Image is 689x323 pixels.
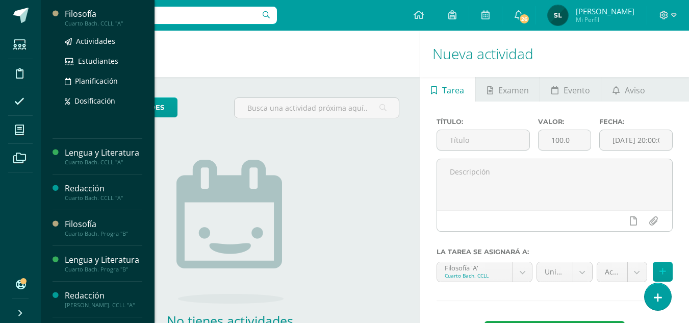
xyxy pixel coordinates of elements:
a: Examen [476,77,540,102]
input: Fecha de entrega [600,130,672,150]
img: 77d0099799e9eceb63e6129de23b17bd.png [548,5,568,26]
span: 26 [519,13,530,24]
a: Planificación [65,75,142,87]
div: Cuarto Bach. Progra "B" [65,266,142,273]
span: Actitudinal (10.0pts) [605,262,620,282]
a: Unidad 3 [537,262,592,282]
a: Aviso [601,77,656,102]
img: no_activities.png [176,160,284,304]
div: Lengua y Literatura [65,254,142,266]
span: Mi Perfil [576,15,634,24]
span: Unidad 3 [545,262,565,282]
a: Lengua y LiteraturaCuarto Bach. CCLL "A" [65,147,142,166]
span: [PERSON_NAME] [576,6,634,16]
div: Cuarto Bach. CCLL [445,272,505,279]
div: Cuarto Bach. CCLL "A" [65,20,142,27]
a: FilosofíaCuarto Bach. CCLL "A" [65,8,142,27]
div: Cuarto Bach. CCLL "A" [65,194,142,202]
label: La tarea se asignará a: [437,248,673,256]
span: Examen [498,78,529,103]
div: Cuarto Bach. CCLL "A" [65,159,142,166]
a: Redacción[PERSON_NAME]. CCLL "A" [65,290,142,309]
a: RedacciónCuarto Bach. CCLL "A" [65,183,142,202]
div: Redacción [65,183,142,194]
h1: Nueva actividad [432,31,677,77]
a: Evento [540,77,601,102]
span: Planificación [75,76,118,86]
a: Filosofía 'A'Cuarto Bach. CCLL [437,262,532,282]
label: Fecha: [599,118,673,126]
input: Título [437,130,530,150]
a: Estudiantes [65,55,142,67]
span: Aviso [625,78,645,103]
span: Evento [564,78,590,103]
a: Tarea [420,77,475,102]
div: [PERSON_NAME]. CCLL "A" [65,302,142,309]
div: Filosofía 'A' [445,262,505,272]
span: Tarea [442,78,464,103]
div: Redacción [65,290,142,302]
a: FilosofíaCuarto Bach. Progra "B" [65,218,142,237]
div: Filosofía [65,8,142,20]
span: Actividades [76,36,115,46]
span: Estudiantes [78,56,118,66]
div: Lengua y Literatura [65,147,142,159]
h1: Actividades [53,31,407,77]
input: Puntos máximos [539,130,591,150]
input: Busca un usuario... [47,7,277,24]
a: Actitudinal (10.0pts) [597,262,647,282]
span: Dosificación [74,96,115,106]
a: Dosificación [65,95,142,107]
label: Título: [437,118,530,126]
a: Actividades [65,35,142,47]
a: Lengua y LiteraturaCuarto Bach. Progra "B" [65,254,142,273]
input: Busca una actividad próxima aquí... [235,98,398,118]
div: Cuarto Bach. Progra "B" [65,230,142,237]
label: Valor: [538,118,591,126]
div: Filosofía [65,218,142,230]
